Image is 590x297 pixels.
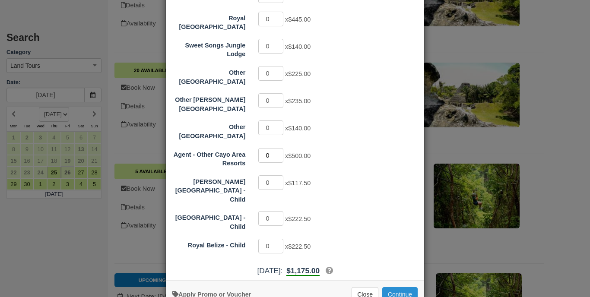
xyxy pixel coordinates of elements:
[258,39,283,54] input: Sweet Songs Jungle Lodge
[258,239,283,253] input: Royal Belize - Child
[166,11,252,32] label: Royal Belize
[285,152,311,159] span: x
[166,238,252,250] label: Royal Belize - Child
[288,43,311,50] span: $140.00
[258,175,283,190] input: Hopkins Bay Resort - Child
[166,265,424,276] div: [DATE]:
[166,147,252,168] label: Agent - Other Cayo Area Resorts
[285,243,311,250] span: x
[258,148,283,163] input: Agent - Other Cayo Area Resorts
[288,216,311,223] span: $222.50
[288,152,311,159] span: $500.00
[258,211,283,226] input: Thatch Caye Resort - Child
[258,120,283,135] input: Other Cayo Area Resort
[285,216,311,223] span: x
[285,180,311,186] span: x
[258,12,283,26] input: Royal Belize
[285,98,311,104] span: x
[288,16,311,23] span: $445.00
[286,266,320,275] span: $1,175.00
[166,38,252,59] label: Sweet Songs Jungle Lodge
[288,125,311,132] span: $140.00
[166,174,252,204] label: Hopkins Bay Resort - Child
[285,125,311,132] span: x
[288,180,311,186] span: $117.50
[285,70,311,77] span: x
[288,243,311,250] span: $222.50
[166,120,252,140] label: Other Cayo Area Resort
[258,66,283,81] input: Other Placencia Area Resort
[285,16,311,23] span: x
[166,92,252,113] label: Other Hopkins Area Resort
[288,98,311,104] span: $235.00
[288,70,311,77] span: $225.00
[258,93,283,108] input: Other Hopkins Area Resort
[285,43,311,50] span: x
[166,65,252,86] label: Other Placencia Area Resort
[166,210,252,231] label: Thatch Caye Resort - Child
